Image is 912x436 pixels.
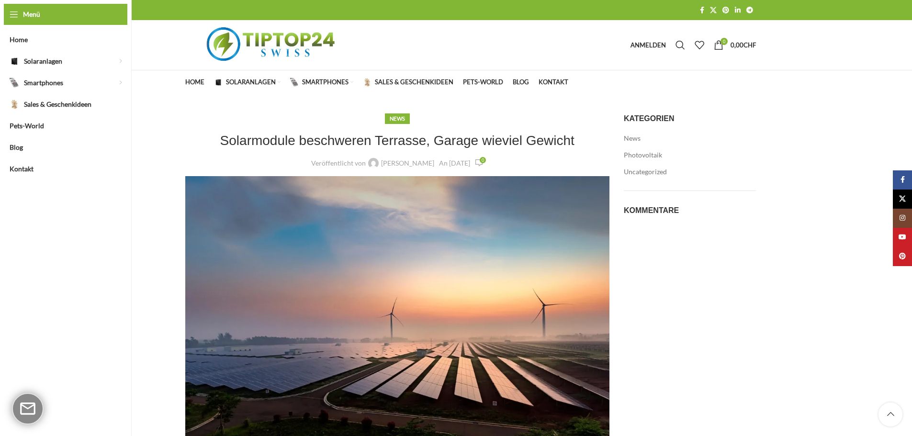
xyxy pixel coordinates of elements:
[463,73,503,92] a: Pets-World
[363,78,372,87] img: Sales & Geschenkideen
[185,78,204,86] span: Home
[893,247,912,266] a: Pinterest Social Link
[893,209,912,228] a: Instagram Social Link
[10,100,19,109] img: Sales & Geschenkideen
[743,41,756,49] span: CHF
[180,73,573,92] div: Hauptnavigation
[226,78,276,86] span: Solaranlagen
[475,157,484,168] a: 0
[214,73,281,92] a: Solaranlagen
[878,402,902,426] a: Scroll to top button
[363,73,453,92] a: Sales & Geschenkideen
[10,56,19,66] img: Solaranlagen
[624,134,642,143] a: News
[732,4,743,17] a: LinkedIn Social Link
[707,4,720,17] a: X Social Link
[10,117,44,134] span: Pets-World
[709,35,761,55] a: 0 0,00CHF
[24,96,91,113] span: Sales & Geschenkideen
[671,35,690,55] a: Suche
[10,160,34,178] span: Kontakt
[626,35,671,55] a: Anmelden
[375,78,453,86] span: Sales & Geschenkideen
[368,158,379,168] img: author-avatar
[290,73,353,92] a: Smartphones
[10,31,28,48] span: Home
[624,205,756,216] h5: Kommentare
[23,9,40,20] span: Menü
[624,150,663,160] a: Photovoltaik
[539,78,568,86] span: Kontakt
[463,78,503,86] span: Pets-World
[439,159,470,167] time: An [DATE]
[220,131,574,150] h1: Solarmodule beschweren Terrasse, Garage wieviel Gewicht
[893,228,912,247] a: YouTube Social Link
[721,38,728,45] span: 0
[720,4,732,17] a: Pinterest Social Link
[624,113,756,124] h5: Kategorien
[697,4,707,17] a: Facebook Social Link
[480,157,486,163] span: 0
[185,73,204,92] a: Home
[302,78,349,86] span: Smartphones
[10,78,19,88] img: Smartphones
[381,158,434,168] a: [PERSON_NAME]
[390,115,405,122] a: News
[631,42,666,48] span: Anmelden
[24,74,63,91] span: Smartphones
[185,40,359,48] a: Logo der Website
[690,35,709,55] div: Meine Wunschliste
[743,4,756,17] a: Telegram Social Link
[311,158,366,168] span: Veröffentlicht von
[10,139,23,156] span: Blog
[624,167,668,177] a: Uncategorized
[214,78,223,87] img: Solaranlagen
[513,78,529,86] span: Blog
[893,190,912,209] a: X Social Link
[893,170,912,190] a: Facebook Social Link
[513,73,529,92] a: Blog
[290,78,299,87] img: Smartphones
[731,41,756,49] bdi: 0,00
[539,73,568,92] a: Kontakt
[24,53,62,70] span: Solaranlagen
